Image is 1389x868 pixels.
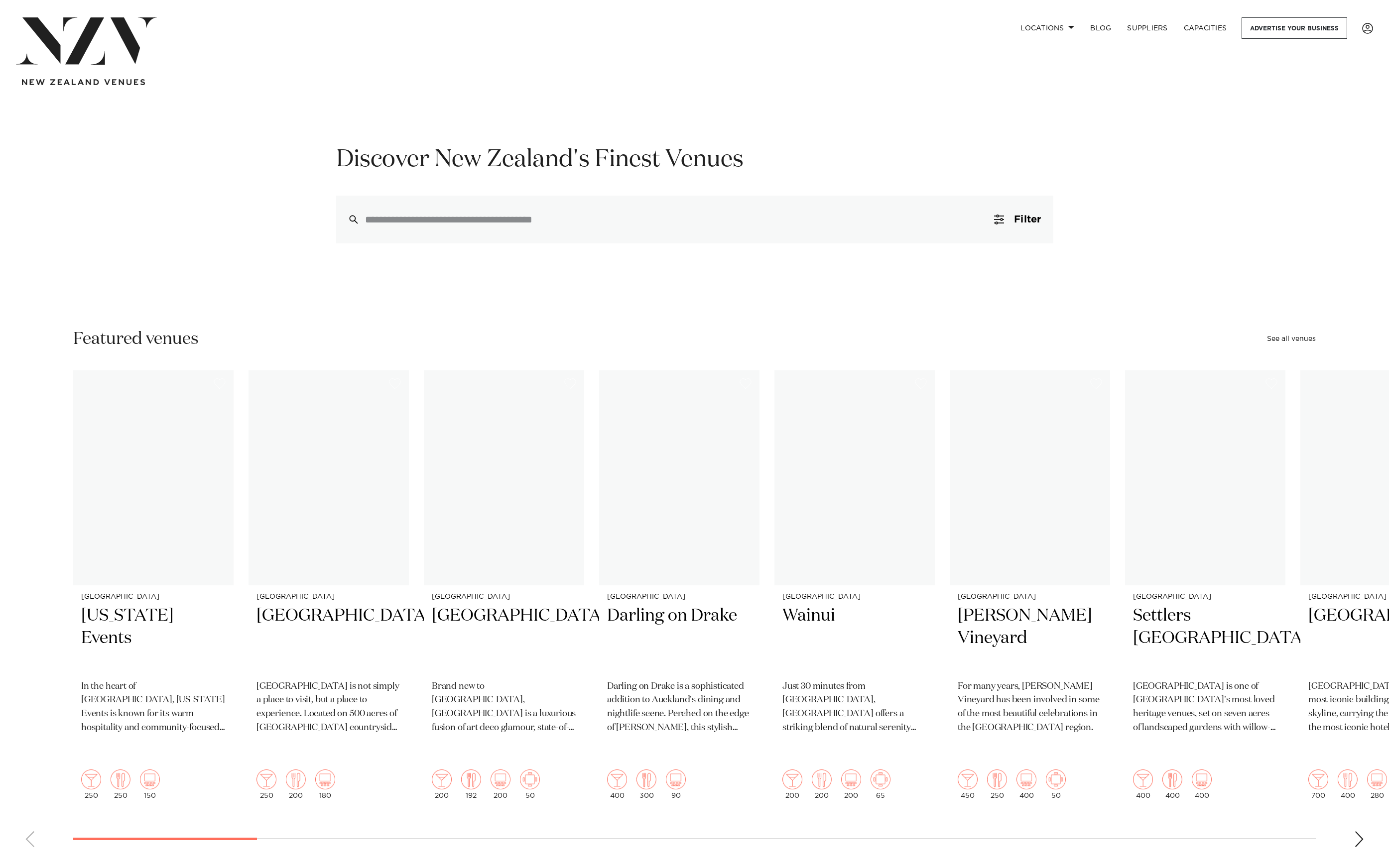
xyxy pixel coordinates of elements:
[950,370,1110,807] a: [GEOGRAPHIC_DATA] [PERSON_NAME] Vineyard For many years, [PERSON_NAME] Vineyard has been involved...
[1308,769,1328,799] div: 700
[636,769,656,789] img: dining.png
[81,680,226,736] p: In the heart of [GEOGRAPHIC_DATA], [US_STATE] Events is known for its warm hospitality and commun...
[607,769,627,789] img: cocktail.png
[520,769,540,789] img: meeting.png
[432,680,576,736] p: Brand new to [GEOGRAPHIC_DATA], [GEOGRAPHIC_DATA] is a luxurious fusion of art deco glamour, stat...
[1267,335,1316,342] a: See all venues
[1119,17,1175,39] a: SUPPLIERS
[73,370,234,807] a: Dining area at Texas Events in Auckland [GEOGRAPHIC_DATA] [US_STATE] Events In the heart of [GEOG...
[958,769,978,789] img: cocktail.png
[774,370,935,807] swiper-slide: 5 / 48
[1367,769,1387,799] div: 280
[140,769,160,789] img: theatre.png
[73,370,234,807] swiper-slide: 1 / 48
[666,769,686,789] img: theatre.png
[140,769,160,799] div: 150
[336,144,1053,176] h1: Discover New Zealand's Finest Venues
[73,328,199,350] h2: Featured venues
[286,769,306,789] img: dining.png
[22,79,145,86] img: new-zealand-venues-text.png
[1192,769,1212,789] img: theatre.png
[315,769,335,789] img: theatre.png
[81,769,101,789] img: cocktail.png
[315,769,335,799] div: 180
[636,769,656,799] div: 300
[256,605,401,672] h2: [GEOGRAPHIC_DATA]
[599,370,759,807] a: Aerial view of Darling on Drake [GEOGRAPHIC_DATA] Darling on Drake Darling on Drake is a sophisti...
[1014,215,1041,224] span: Filter
[841,769,861,789] img: theatre.png
[782,605,927,672] h2: Wainui
[111,769,130,799] div: 250
[1012,17,1082,39] a: Locations
[256,769,276,799] div: 250
[1308,769,1328,789] img: cocktail.png
[607,680,752,736] p: Darling on Drake is a sophisticated addition to Auckland's dining and nightlife scene. Perched on...
[1133,769,1153,799] div: 400
[987,769,1007,799] div: 250
[1133,605,1277,672] h2: Settlers [GEOGRAPHIC_DATA]
[81,605,226,672] h2: [US_STATE] Events
[607,593,752,601] small: [GEOGRAPHIC_DATA]
[286,769,306,799] div: 200
[1338,769,1358,799] div: 400
[1133,769,1153,789] img: cocktail.png
[1338,769,1358,789] img: dining.png
[1192,769,1212,799] div: 400
[1367,769,1387,789] img: theatre.png
[666,769,686,799] div: 90
[599,370,759,807] swiper-slide: 4 / 48
[982,196,1053,243] button: Filter
[958,605,1102,672] h2: [PERSON_NAME] Vineyard
[249,370,409,807] swiper-slide: 2 / 48
[841,769,861,799] div: 200
[432,769,452,789] img: cocktail.png
[1133,593,1277,601] small: [GEOGRAPHIC_DATA]
[958,769,978,799] div: 450
[1046,769,1066,789] img: meeting.png
[871,769,890,799] div: 65
[491,769,510,799] div: 200
[424,370,584,807] swiper-slide: 3 / 48
[111,769,130,789] img: dining.png
[424,370,584,807] a: [GEOGRAPHIC_DATA] [GEOGRAPHIC_DATA] Brand new to [GEOGRAPHIC_DATA], [GEOGRAPHIC_DATA] is a luxuri...
[256,593,401,601] small: [GEOGRAPHIC_DATA]
[1176,17,1235,39] a: Capacities
[782,769,802,789] img: cocktail.png
[607,769,627,799] div: 400
[782,769,802,799] div: 200
[1016,769,1036,789] img: theatre.png
[461,769,481,789] img: dining.png
[774,370,935,807] a: [GEOGRAPHIC_DATA] Wainui Just 30 minutes from [GEOGRAPHIC_DATA], [GEOGRAPHIC_DATA] offers a strik...
[461,769,481,799] div: 192
[782,593,927,601] small: [GEOGRAPHIC_DATA]
[782,680,927,736] p: Just 30 minutes from [GEOGRAPHIC_DATA], [GEOGRAPHIC_DATA] offers a striking blend of natural sere...
[81,593,226,601] small: [GEOGRAPHIC_DATA]
[987,769,1007,789] img: dining.png
[81,769,101,799] div: 250
[1133,680,1277,736] p: [GEOGRAPHIC_DATA] is one of [GEOGRAPHIC_DATA]'s most loved heritage venues, set on seven acres of...
[520,769,540,799] div: 50
[812,769,832,789] img: dining.png
[958,593,1102,601] small: [GEOGRAPHIC_DATA]
[1242,17,1347,39] a: Advertise your business
[812,769,832,799] div: 200
[607,605,752,672] h2: Darling on Drake
[871,769,890,789] img: meeting.png
[249,370,409,807] a: [GEOGRAPHIC_DATA] [GEOGRAPHIC_DATA] [GEOGRAPHIC_DATA] is not simply a place to visit, but a place...
[16,17,157,65] img: nzv-logo.png
[256,680,401,736] p: [GEOGRAPHIC_DATA] is not simply a place to visit, but a place to experience. Located on 500 acres...
[432,605,576,672] h2: [GEOGRAPHIC_DATA]
[1016,769,1036,799] div: 400
[950,370,1110,807] swiper-slide: 6 / 48
[1162,769,1182,799] div: 400
[1162,769,1182,789] img: dining.png
[256,769,276,789] img: cocktail.png
[432,769,452,799] div: 200
[1082,17,1119,39] a: BLOG
[1046,769,1066,799] div: 50
[432,593,576,601] small: [GEOGRAPHIC_DATA]
[491,769,510,789] img: theatre.png
[1125,370,1285,807] swiper-slide: 7 / 48
[1125,370,1285,807] a: [GEOGRAPHIC_DATA] Settlers [GEOGRAPHIC_DATA] [GEOGRAPHIC_DATA] is one of [GEOGRAPHIC_DATA]'s most...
